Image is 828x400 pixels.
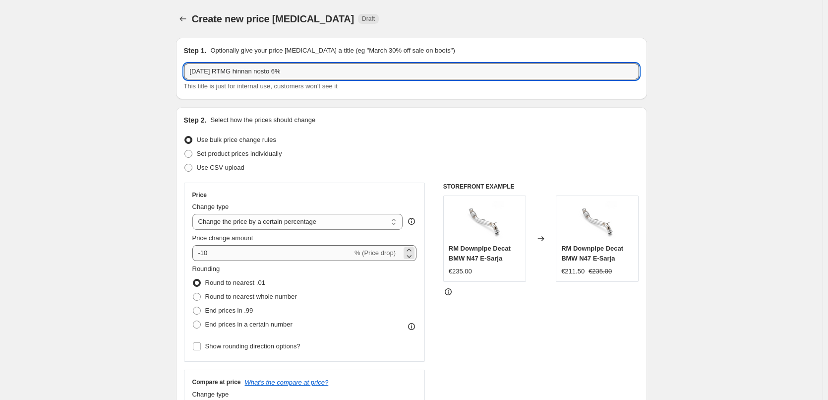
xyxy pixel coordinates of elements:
[192,13,355,24] span: Create new price [MEDICAL_DATA]
[589,267,612,276] strike: €235.00
[449,267,472,276] div: €235.00
[449,245,511,262] span: RM Downpipe Decat BMW N47 E-Sarja
[205,342,300,350] span: Show rounding direction options?
[192,234,253,242] span: Price change amount
[192,245,353,261] input: -15
[192,265,220,272] span: Rounding
[192,203,229,210] span: Change type
[192,391,229,398] span: Change type
[184,82,338,90] span: This title is just for internal use, customers won't see it
[205,293,297,300] span: Round to nearest whole number
[197,150,282,157] span: Set product prices individually
[184,46,207,56] h2: Step 1.
[176,12,190,26] button: Price change jobs
[210,46,455,56] p: Optionally give your price [MEDICAL_DATA] a title (eg "March 30% off sale on boots")
[465,201,504,241] img: rm-motors-downpipe-635mm-25-ohne_1_44b4c054-0656-410e-8830-19e0068e7cd3_80x.png
[184,115,207,125] h2: Step 2.
[355,249,396,257] span: % (Price drop)
[210,115,315,125] p: Select how the prices should change
[192,378,241,386] h3: Compare at price
[561,245,623,262] span: RM Downpipe Decat BMW N47 E-Sarja
[407,216,416,226] div: help
[205,307,253,314] span: End prices in .99
[443,183,639,191] h6: STOREFRONT EXAMPLE
[245,379,329,386] button: What's the compare at price?
[205,321,293,328] span: End prices in a certain number
[197,164,244,171] span: Use CSV upload
[362,15,375,23] span: Draft
[561,267,585,276] div: €211.50
[205,279,265,286] span: Round to nearest .01
[184,64,639,79] input: 30% off holiday sale
[578,201,617,241] img: rm-motors-downpipe-635mm-25-ohne_1_44b4c054-0656-410e-8830-19e0068e7cd3_80x.png
[192,191,207,199] h3: Price
[197,136,276,143] span: Use bulk price change rules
